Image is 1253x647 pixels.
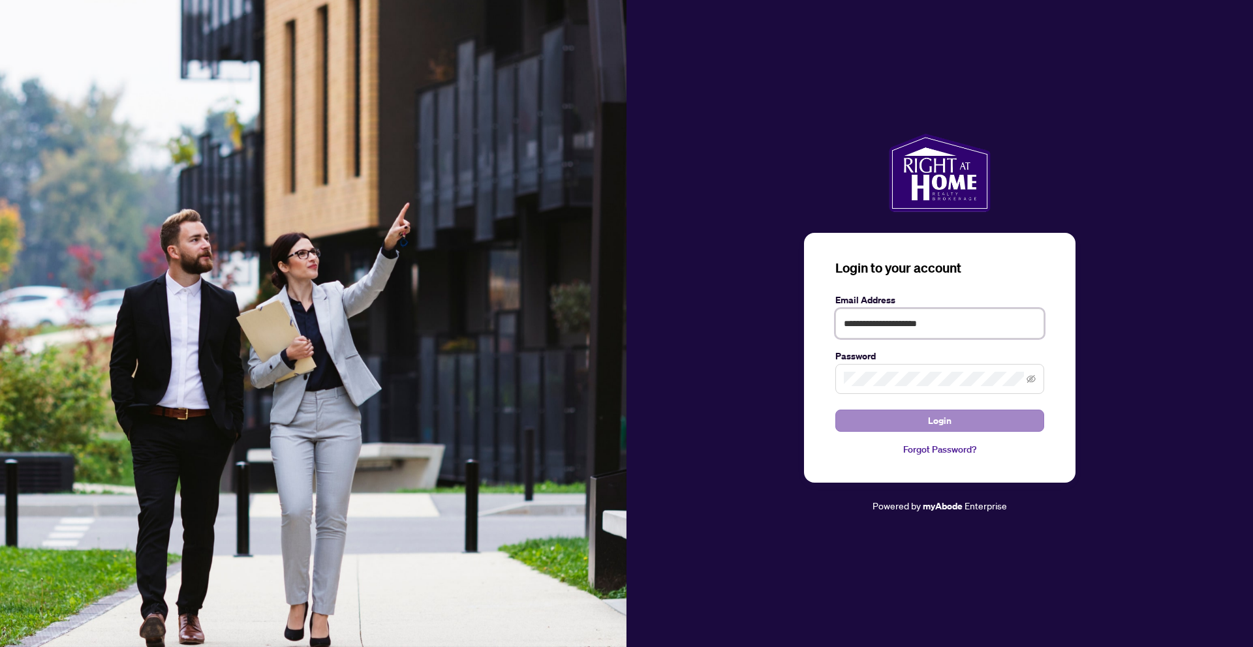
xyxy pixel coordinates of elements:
span: Login [928,410,951,431]
span: eye-invisible [1027,374,1036,384]
h3: Login to your account [835,259,1044,277]
a: Forgot Password? [835,442,1044,457]
label: Password [835,349,1044,363]
button: Login [835,410,1044,432]
label: Email Address [835,293,1044,307]
span: Enterprise [965,500,1007,511]
img: ma-logo [889,134,990,212]
a: myAbode [923,499,963,513]
span: Powered by [873,500,921,511]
